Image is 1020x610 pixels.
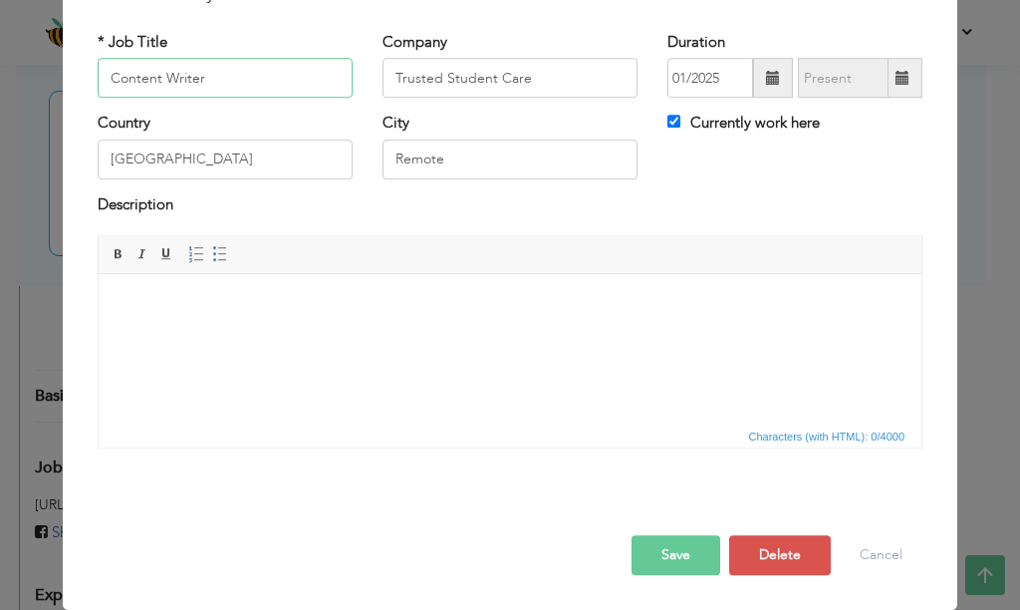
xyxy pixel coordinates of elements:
[209,243,231,265] a: Insert/Remove Bulleted List
[632,535,720,575] button: Save
[840,535,922,575] button: Cancel
[745,428,911,446] div: Statistics
[108,243,129,265] a: Bold
[99,274,921,424] iframe: Rich Text Editor, workEditor
[745,428,909,446] span: Characters (with HTML): 0/4000
[667,114,820,135] label: Currently work here
[131,243,153,265] a: Italic
[185,243,207,265] a: Insert/Remove Numbered List
[155,243,177,265] a: Underline
[382,114,409,135] label: City
[729,535,831,575] button: Delete
[382,32,447,53] label: Company
[798,59,889,99] input: Present
[667,116,680,129] input: Currently work here
[98,32,167,53] label: * Job Title
[667,32,725,53] label: Duration
[98,194,173,215] label: Description
[98,114,150,135] label: Country
[667,59,753,99] input: From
